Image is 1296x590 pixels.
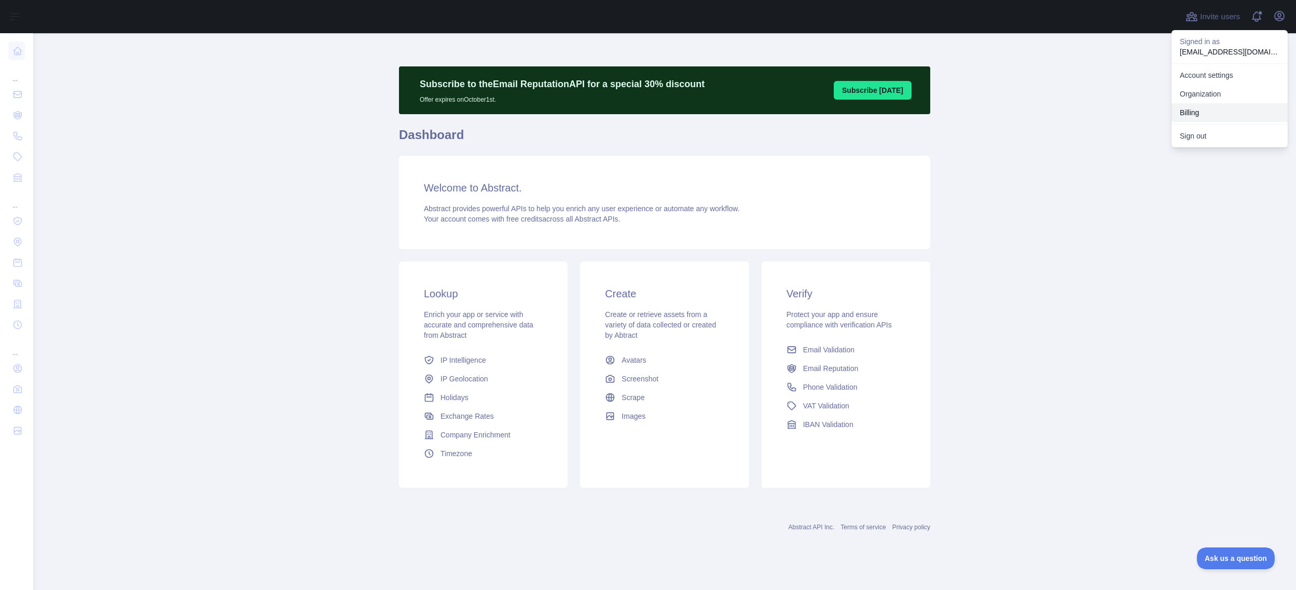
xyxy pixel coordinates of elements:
[892,524,930,531] a: Privacy policy
[782,378,909,396] a: Phone Validation
[601,407,728,426] a: Images
[424,204,740,213] span: Abstract provides powerful APIs to help you enrich any user experience or automate any workflow.
[782,415,909,434] a: IBAN Validation
[1171,66,1288,85] a: Account settings
[440,355,486,365] span: IP Intelligence
[622,411,645,421] span: Images
[8,62,25,83] div: ...
[789,524,835,531] a: Abstract API Inc.
[803,345,854,355] span: Email Validation
[834,81,912,100] button: Subscribe [DATE]
[787,286,905,301] h3: Verify
[622,355,646,365] span: Avatars
[803,363,859,374] span: Email Reputation
[787,310,892,329] span: Protect your app and ensure compliance with verification APIs
[803,401,849,411] span: VAT Validation
[420,91,705,104] p: Offer expires on October 1st.
[1171,103,1288,122] button: Billing
[1171,85,1288,103] a: Organization
[440,411,494,421] span: Exchange Rates
[622,392,644,403] span: Scrape
[420,407,547,426] a: Exchange Rates
[1180,47,1279,57] p: [EMAIL_ADDRESS][DOMAIN_NAME]
[399,127,930,152] h1: Dashboard
[782,359,909,378] a: Email Reputation
[601,388,728,407] a: Scrape
[420,444,547,463] a: Timezone
[420,369,547,388] a: IP Geolocation
[605,310,716,339] span: Create or retrieve assets from a variety of data collected or created by Abtract
[440,374,488,384] span: IP Geolocation
[1171,127,1288,145] button: Sign out
[601,351,728,369] a: Avatars
[420,77,705,91] p: Subscribe to the Email Reputation API for a special 30 % discount
[440,430,511,440] span: Company Enrichment
[782,340,909,359] a: Email Validation
[782,396,909,415] a: VAT Validation
[1200,11,1240,23] span: Invite users
[601,369,728,388] a: Screenshot
[605,286,724,301] h3: Create
[1197,547,1275,569] iframe: Toggle Customer Support
[506,215,542,223] span: free credits
[420,426,547,444] a: Company Enrichment
[622,374,658,384] span: Screenshot
[840,524,886,531] a: Terms of service
[1180,36,1279,47] p: Signed in as
[420,351,547,369] a: IP Intelligence
[420,388,547,407] a: Holidays
[424,215,620,223] span: Your account comes with across all Abstract APIs.
[8,189,25,210] div: ...
[440,448,472,459] span: Timezone
[803,382,858,392] span: Phone Validation
[8,336,25,357] div: ...
[424,181,905,195] h3: Welcome to Abstract.
[424,310,533,339] span: Enrich your app or service with accurate and comprehensive data from Abstract
[803,419,853,430] span: IBAN Validation
[1183,8,1242,25] button: Invite users
[424,286,543,301] h3: Lookup
[440,392,468,403] span: Holidays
